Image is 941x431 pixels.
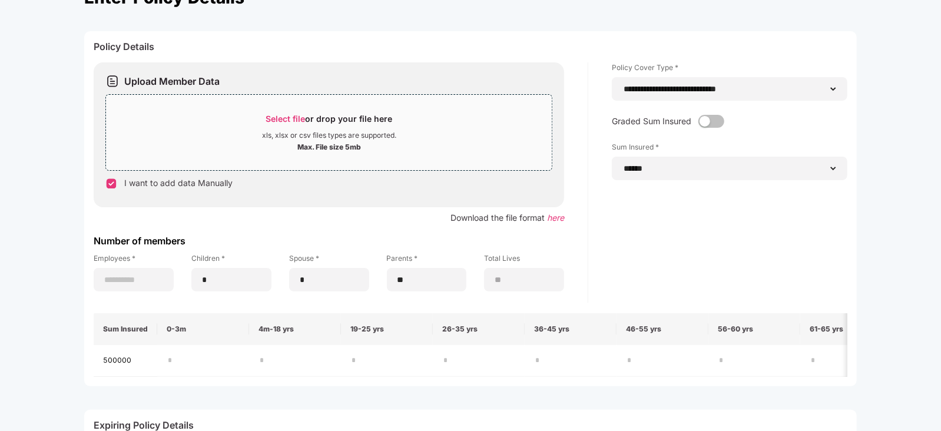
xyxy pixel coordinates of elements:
div: Max. File size 5mb [297,140,361,152]
th: 36-45 yrs [525,313,617,345]
label: Policy Cover Type * [612,62,847,77]
label: Sum Insured * [612,142,847,157]
label: Total Lives [484,253,564,268]
div: xls, xlsx or csv files types are supported. [262,131,396,140]
div: or drop your file here [266,113,392,131]
p: Graded Sum Insured [612,115,691,127]
div: Upload Member Data [124,75,220,88]
span: I want to add data Manually [124,178,233,188]
span: here [547,213,564,223]
div: Download the file format [94,212,564,223]
th: 4m-18 yrs [249,313,341,345]
th: Sum Insured [94,313,157,345]
th: 61-65 yrs [800,313,892,345]
label: Spouse * [289,253,369,268]
label: Parents * [387,253,467,268]
th: 56-60 yrs [708,313,800,345]
td: 500000 [94,345,157,377]
label: Employees * [94,253,174,268]
th: 19-25 yrs [341,313,433,345]
label: Children * [191,253,271,268]
span: Select fileor drop your file herexls, xlsx or csv files types are supported.Max. File size 5mb [106,104,552,161]
th: 26-35 yrs [433,313,525,345]
th: 0-3m [157,313,249,345]
span: Select file [266,114,305,124]
img: svg+xml;base64,PHN2ZyB3aWR0aD0iMTYiIGhlaWdodD0iMTYiIHZpZXdCb3g9IjAgMCAxNiAxNiIgZmlsbD0ibm9uZSIgeG... [105,178,117,190]
th: 46-55 yrs [617,313,708,345]
div: Policy Details [94,41,847,58]
div: Number of members [94,235,564,247]
img: svg+xml;base64,PHN2ZyB3aWR0aD0iMjAiIGhlaWdodD0iMjEiIHZpZXdCb3g9IjAgMCAyMCAyMSIgZmlsbD0ibm9uZSIgeG... [105,74,120,88]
